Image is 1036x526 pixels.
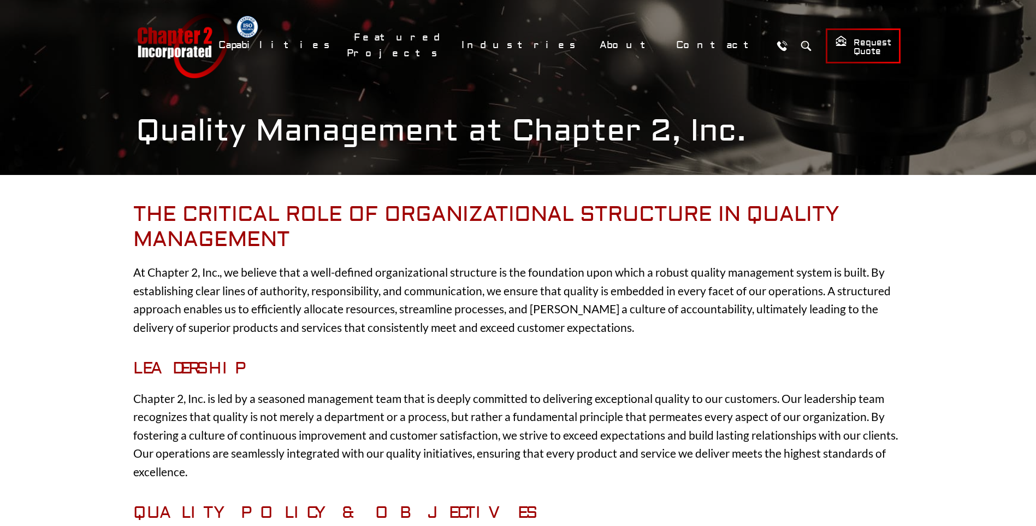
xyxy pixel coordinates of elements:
h1: Quality Management at Chapter 2, Inc. [136,113,901,149]
a: Contact [669,33,767,57]
button: Search [796,36,816,56]
span: Request Quote [835,35,891,57]
a: Featured Projects [347,26,449,65]
a: Industries [454,33,587,57]
h3: Quality Policy & Objectives [133,503,903,523]
a: Capabilities [211,33,341,57]
p: At Chapter 2, Inc., we believe that a well-defined organizational structure is the foundation upo... [133,263,903,336]
a: Call Us [772,36,792,56]
p: Chapter 2, Inc. is led by a seasoned management team that is deeply committed to delivering excep... [133,389,903,481]
a: Chapter 2 Incorporated [136,13,229,78]
h3: Leadership [133,359,903,378]
h2: The Critical Role of Organizational Structure in Quality Management [133,202,903,252]
a: About [593,33,664,57]
a: Request Quote [826,28,901,63]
